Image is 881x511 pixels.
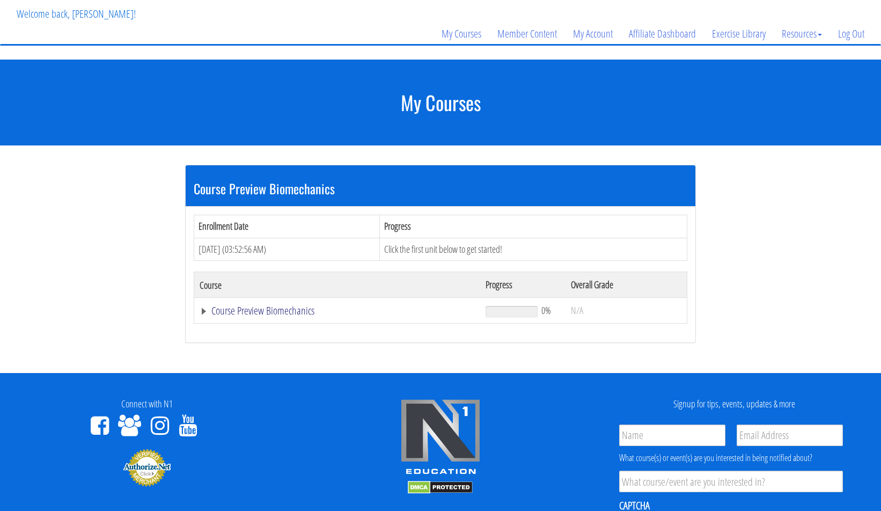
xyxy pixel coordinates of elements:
td: N/A [566,298,687,324]
h3: Course Preview Biomechanics [194,181,687,195]
th: Progress [379,215,687,238]
span: 0% [541,304,551,316]
td: [DATE] (03:52:56 AM) [194,238,380,261]
a: Affiliate Dashboard [621,8,704,60]
img: n1-edu-logo [400,399,481,478]
a: My Courses [434,8,489,60]
a: Course Preview Biomechanics [200,305,475,316]
img: DMCA.com Protection Status [408,481,473,494]
h4: Signup for tips, events, updates & more [596,399,873,410]
a: Log Out [830,8,872,60]
th: Course [194,272,480,298]
td: Click the first unit below to get started! [379,238,687,261]
a: Exercise Library [704,8,774,60]
input: Email Address [737,425,843,446]
th: Overall Grade [566,272,687,298]
th: Progress [480,272,566,298]
th: Enrollment Date [194,215,380,238]
a: Member Content [489,8,565,60]
a: Resources [774,8,830,60]
h4: Connect with N1 [8,399,285,410]
input: What course/event are you interested in? [619,471,843,492]
img: Authorize.Net Merchant - Click to Verify [123,448,171,487]
a: My Account [565,8,621,60]
input: Name [619,425,725,446]
div: What course(s) or event(s) are you interested in being notified about? [619,451,843,464]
